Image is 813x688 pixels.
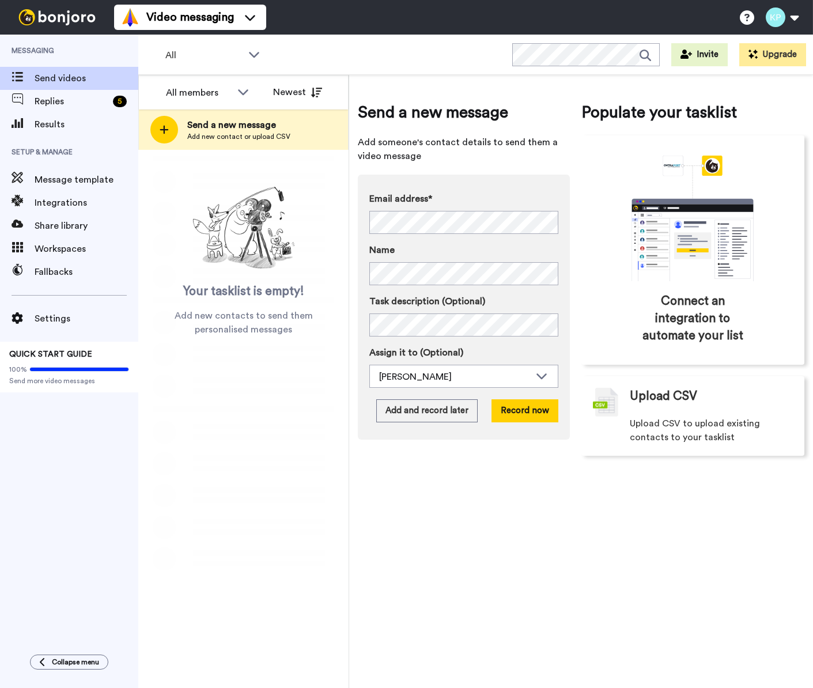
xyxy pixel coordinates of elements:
[739,43,806,66] button: Upgrade
[379,370,530,384] div: [PERSON_NAME]
[187,132,290,141] span: Add new contact or upload CSV
[52,657,99,667] span: Collapse menu
[581,101,805,124] span: Populate your tasklist
[376,399,478,422] button: Add and record later
[369,243,395,257] span: Name
[186,182,301,274] img: ready-set-action.png
[35,71,138,85] span: Send videos
[35,265,138,279] span: Fallbacks
[9,376,129,385] span: Send more video messages
[264,81,331,104] button: Newest
[369,294,558,308] label: Task description (Optional)
[9,365,27,374] span: 100%
[358,135,570,163] span: Add someone's contact details to send them a video message
[35,94,108,108] span: Replies
[606,156,779,281] div: animation
[369,346,558,360] label: Assign it to (Optional)
[35,173,138,187] span: Message template
[35,312,138,326] span: Settings
[30,655,108,670] button: Collapse menu
[630,388,697,405] span: Upload CSV
[35,219,138,233] span: Share library
[187,118,290,132] span: Send a new message
[166,86,232,100] div: All members
[165,48,243,62] span: All
[671,43,728,66] button: Invite
[593,388,618,417] img: csv-grey.png
[35,242,138,256] span: Workspaces
[358,101,570,124] span: Send a new message
[14,9,100,25] img: bj-logo-header-white.svg
[369,192,558,206] label: Email address*
[113,96,127,107] div: 5
[35,118,138,131] span: Results
[146,9,234,25] span: Video messaging
[9,350,92,358] span: QUICK START GUIDE
[491,399,558,422] button: Record now
[121,8,139,27] img: vm-color.svg
[183,283,304,300] span: Your tasklist is empty!
[630,293,756,345] span: Connect an integration to automate your list
[156,309,331,337] span: Add new contacts to send them personalised messages
[35,196,138,210] span: Integrations
[630,417,793,444] span: Upload CSV to upload existing contacts to your tasklist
